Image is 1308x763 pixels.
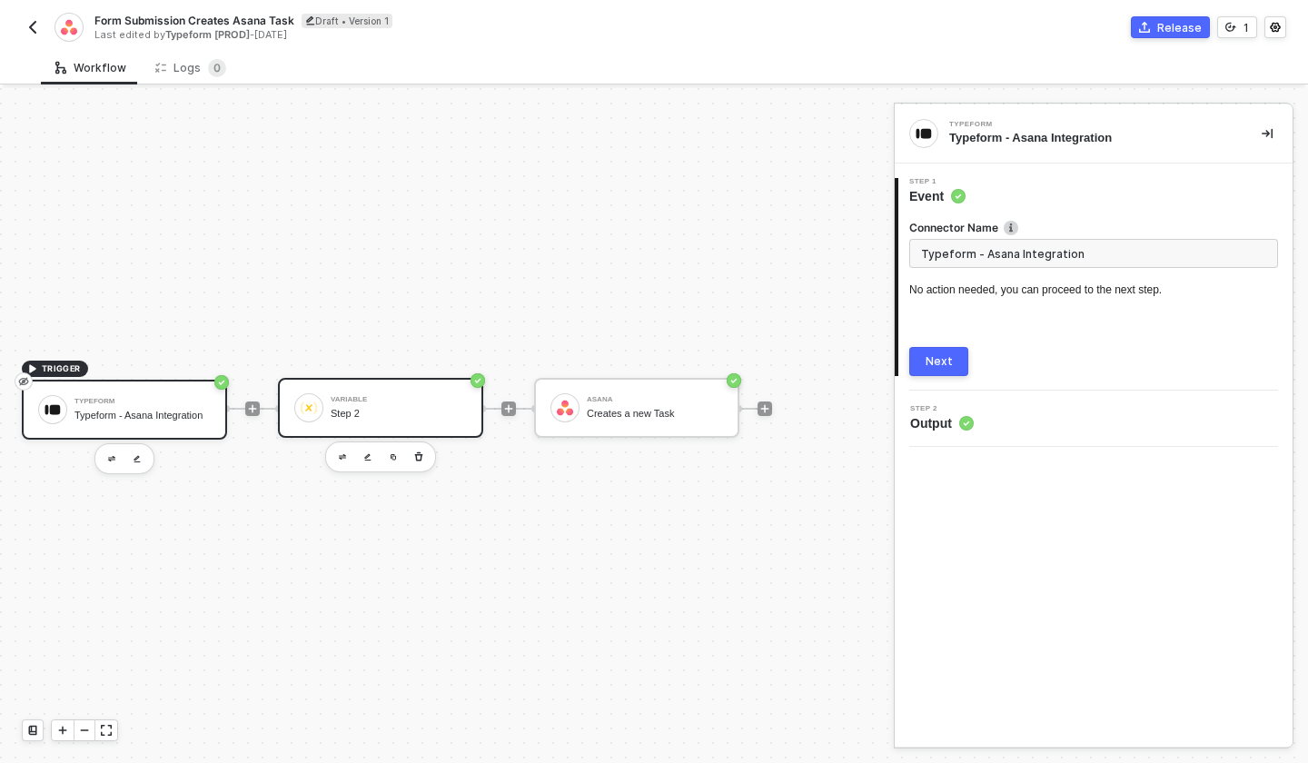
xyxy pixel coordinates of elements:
[909,220,1278,235] label: Connector Name
[587,396,723,403] div: Asana
[909,178,966,185] span: Step 1
[45,401,61,418] img: icon
[557,400,573,416] img: icon
[390,453,397,461] img: copy-block
[305,15,315,25] span: icon-edit
[759,403,770,414] span: icon-play
[1262,128,1273,139] span: icon-collapse-right
[25,20,40,35] img: back
[949,121,1222,128] div: Typeform
[910,405,974,412] span: Step 2
[101,448,123,470] button: edit-cred
[909,282,1278,298] div: No action needed, you can proceed to the next step.
[1225,22,1236,33] span: icon-versioning
[94,28,652,42] div: Last edited by - [DATE]
[208,59,226,77] sup: 0
[155,59,226,77] div: Logs
[94,13,294,28] span: Form Submission Creates Asana Task
[18,374,29,389] span: eye-invisible
[247,403,258,414] span: icon-play
[339,454,346,461] img: edit-cred
[27,363,38,374] span: icon-play
[79,725,90,736] span: icon-minus
[42,362,81,376] span: TRIGGER
[126,448,148,470] button: edit-cred
[382,446,404,468] button: copy-block
[587,408,723,420] div: Creates a new Task
[909,187,966,205] span: Event
[301,400,317,416] img: icon
[503,403,514,414] span: icon-play
[1004,221,1018,235] img: icon-info
[302,14,392,28] div: Draft • Version 1
[101,725,112,736] span: icon-expand
[916,125,932,142] img: integration-icon
[1157,20,1202,35] div: Release
[74,398,211,405] div: Typeform
[1217,16,1257,38] button: 1
[331,396,467,403] div: Variable
[331,408,467,420] div: Step 2
[357,446,379,468] button: edit-cred
[55,61,126,75] div: Workflow
[1139,22,1150,33] span: icon-commerce
[895,178,1293,376] div: Step 1Event Connector Nameicon-infoNo action needed, you can proceed to the next step. Next
[471,373,485,388] span: icon-success-page
[74,410,211,421] div: Typeform - Asana Integration
[1131,16,1210,38] button: Release
[926,354,953,369] div: Next
[909,347,968,376] button: Next
[364,453,372,461] img: edit-cred
[57,725,68,736] span: icon-play
[214,375,229,390] span: icon-success-page
[727,373,741,388] span: icon-success-page
[108,456,115,462] img: edit-cred
[910,414,974,432] span: Output
[909,239,1278,268] input: Enter description
[1270,22,1281,33] span: icon-settings
[332,446,353,468] button: edit-cred
[61,19,76,35] img: integration-icon
[134,455,141,463] img: edit-cred
[1244,20,1249,35] div: 1
[165,28,250,41] span: Typeform [PROD]
[22,16,44,38] button: back
[949,130,1233,146] div: Typeform - Asana Integration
